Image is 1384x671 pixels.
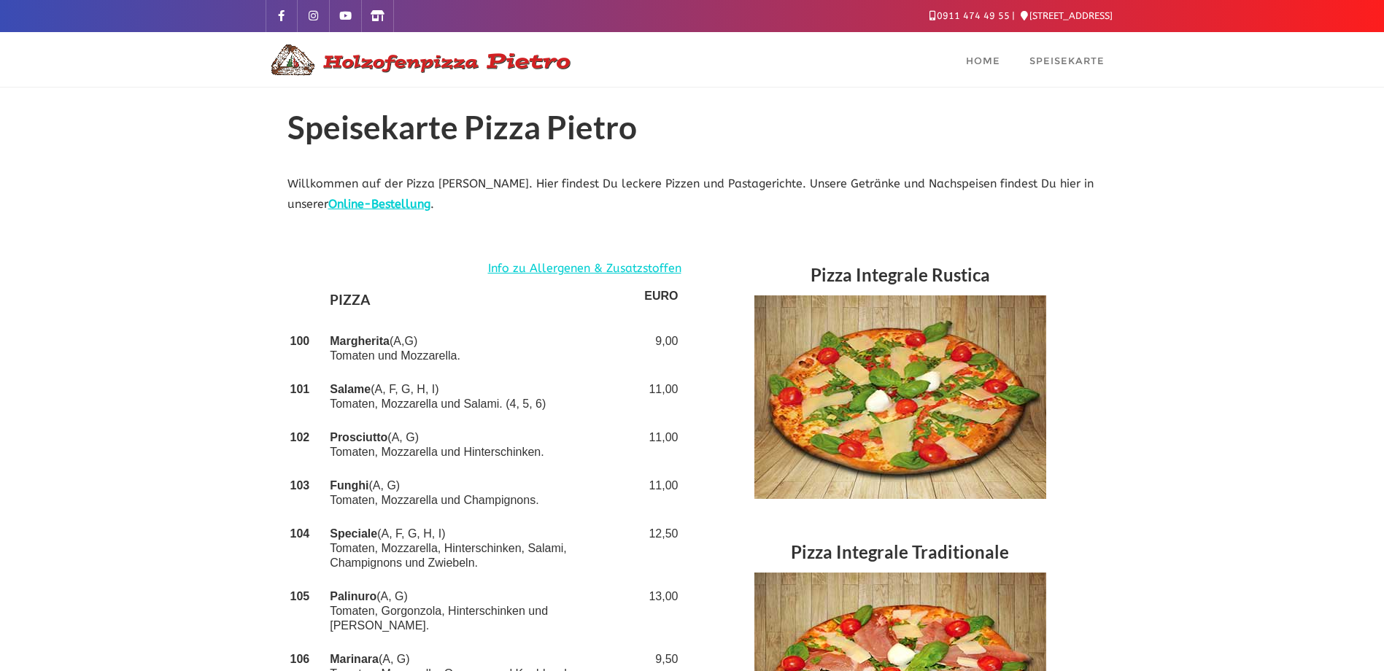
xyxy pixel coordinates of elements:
[330,383,371,395] strong: Salame
[951,32,1015,87] a: Home
[330,335,390,347] strong: Margherita
[641,580,681,643] td: 13,00
[703,258,1097,295] h3: Pizza Integrale Rustica
[327,580,641,643] td: (A, G) Tomaten, Gorgonzola, Hinterschinken und [PERSON_NAME].
[1029,55,1105,66] span: Speisekarte
[290,383,310,395] strong: 101
[290,590,310,602] strong: 105
[290,527,310,540] strong: 104
[641,325,681,373] td: 9,00
[330,479,368,492] strong: Funghi
[641,469,681,517] td: 11,00
[330,289,638,315] h4: PIZZA
[327,517,641,580] td: (A, F, G, H, I) Tomaten, Mozzarella, Hinterschinken, Salami, Champignons und Zwiebeln.
[327,325,641,373] td: (A,G) Tomaten und Mozzarella.
[641,517,681,580] td: 12,50
[266,42,572,77] img: Logo
[330,431,387,443] strong: Prosciutto
[290,431,310,443] strong: 102
[641,421,681,469] td: 11,00
[290,653,310,665] strong: 106
[644,290,678,302] strong: EURO
[488,258,681,279] a: Info zu Allergenen & Zusatzstoffen
[641,373,681,421] td: 11,00
[929,10,1010,21] a: 0911 474 49 55
[754,295,1046,499] img: Speisekarte - Pizza Integrale Rustica
[703,535,1097,573] h3: Pizza Integrale Traditionale
[327,373,641,421] td: (A, F, G, H, I) Tomaten, Mozzarella und Salami. (4, 5, 6)
[966,55,1000,66] span: Home
[1021,10,1113,21] a: [STREET_ADDRESS]
[330,590,376,602] strong: Palinuro
[330,527,377,540] strong: Speciale
[328,197,430,211] a: Online-Bestellung
[327,421,641,469] td: (A, G) Tomaten, Mozzarella und Hinterschinken.
[290,335,310,347] strong: 100
[327,469,641,517] td: (A, G) Tomaten, Mozzarella und Champignons.
[287,109,1097,152] h1: Speisekarte Pizza Pietro
[287,174,1097,216] p: Willkommen auf der Pizza [PERSON_NAME]. Hier findest Du leckere Pizzen und Pastagerichte. Unsere ...
[290,479,310,492] strong: 103
[330,653,379,665] strong: Marinara
[1015,32,1119,87] a: Speisekarte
